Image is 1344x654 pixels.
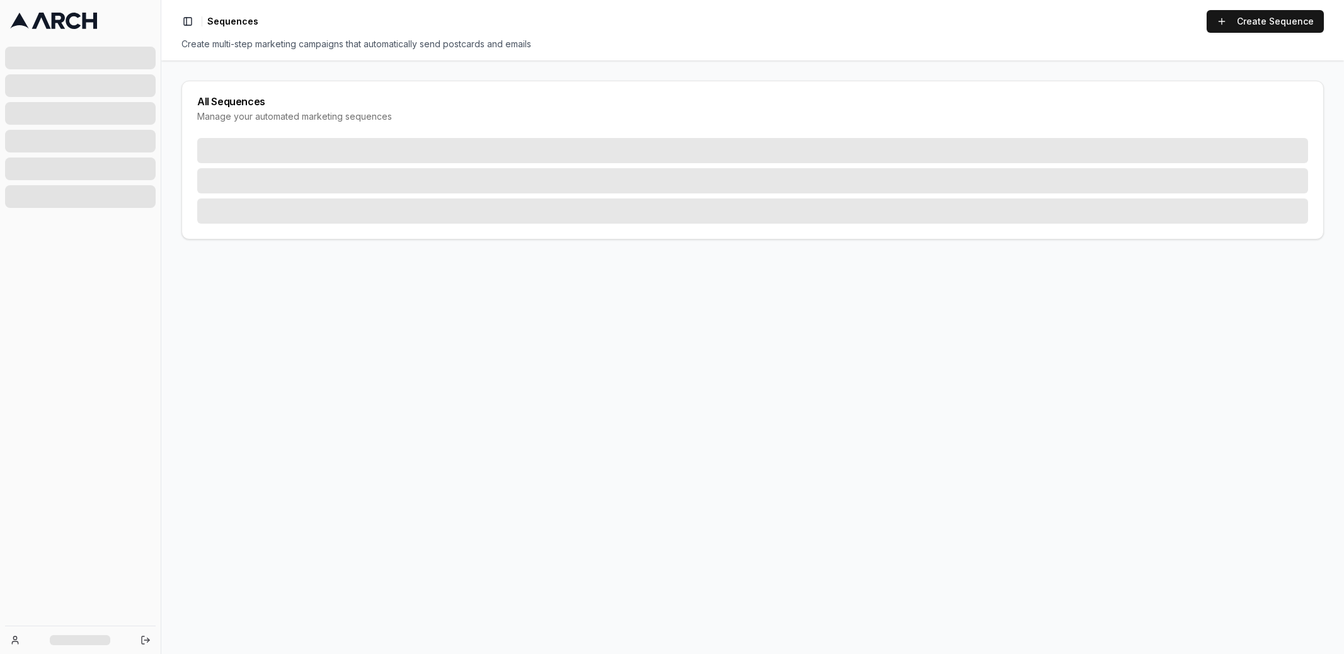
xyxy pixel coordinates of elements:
div: All Sequences [197,96,1308,106]
div: Create multi-step marketing campaigns that automatically send postcards and emails [181,38,1324,50]
span: Sequences [207,15,258,28]
div: Manage your automated marketing sequences [197,110,1308,123]
button: Log out [137,631,154,649]
nav: breadcrumb [207,15,258,28]
a: Create Sequence [1207,10,1324,33]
